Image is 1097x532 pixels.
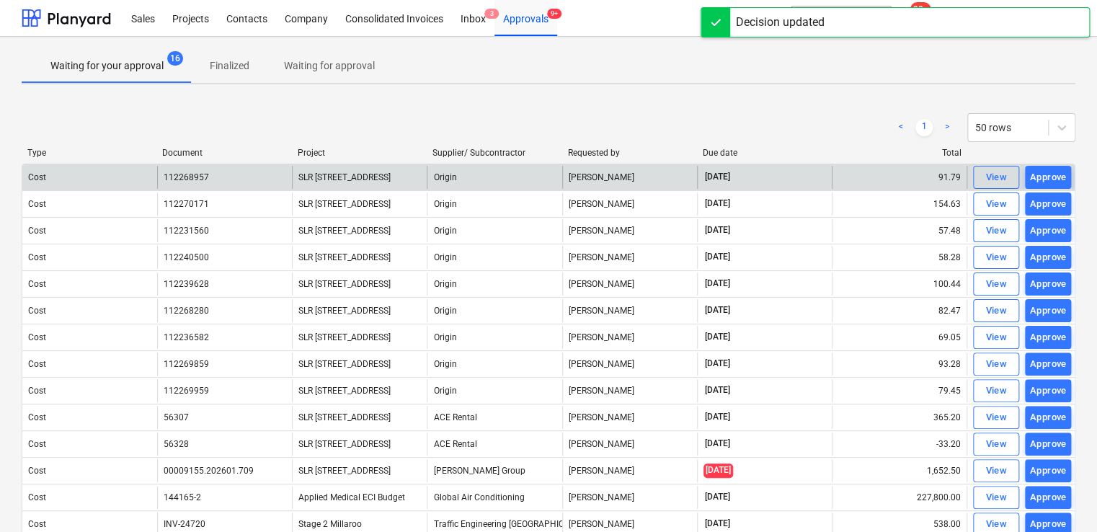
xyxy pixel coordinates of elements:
[28,199,46,209] div: Cost
[1025,433,1071,456] button: Approve
[298,519,362,529] span: Stage 2 Millaroo
[427,166,561,189] div: Origin
[427,433,561,456] div: ACE Rental
[164,412,189,422] div: 56307
[298,199,391,209] span: SLR 2 Millaroo Drive
[427,353,561,376] div: Origin
[973,406,1019,429] button: View
[703,251,732,263] span: [DATE]
[985,223,1007,239] div: View
[164,439,189,449] div: 56328
[985,249,1007,266] div: View
[562,406,697,429] div: [PERSON_NAME]
[832,486,967,509] div: 227,800.00
[985,409,1007,426] div: View
[298,439,391,449] span: SLR 2 Millaroo Drive
[832,272,967,296] div: 100.44
[298,412,391,422] span: SLR 2 Millaroo Drive
[562,459,697,482] div: [PERSON_NAME]
[1025,299,1071,322] button: Approve
[298,252,391,262] span: SLR 2 Millaroo Drive
[28,519,46,529] div: Cost
[298,226,391,236] span: SLR 2 Millaroo Drive
[1030,249,1067,266] div: Approve
[1025,272,1071,296] button: Approve
[562,353,697,376] div: [PERSON_NAME]
[703,491,732,503] span: [DATE]
[1025,406,1071,429] button: Approve
[973,326,1019,349] button: View
[973,192,1019,216] button: View
[298,332,391,342] span: SLR 2 Millaroo Drive
[1025,246,1071,269] button: Approve
[562,299,697,322] div: [PERSON_NAME]
[284,58,375,74] p: Waiting for approval
[985,276,1007,293] div: View
[973,353,1019,376] button: View
[736,14,825,31] div: Decision updated
[1025,219,1071,242] button: Approve
[164,359,209,369] div: 112269859
[484,9,499,19] span: 3
[1030,356,1067,373] div: Approve
[298,466,391,476] span: SLR 2 Millaroo Drive
[562,486,697,509] div: [PERSON_NAME]
[562,192,697,216] div: [PERSON_NAME]
[50,58,164,74] p: Waiting for your approval
[298,492,405,502] span: Applied Medical ECI Budget
[28,492,46,502] div: Cost
[1030,223,1067,239] div: Approve
[1025,463,1097,532] iframe: Chat Widget
[832,459,967,482] div: 1,652.50
[164,172,209,182] div: 112268957
[28,439,46,449] div: Cost
[703,464,733,477] span: [DATE]
[973,379,1019,402] button: View
[1030,436,1067,453] div: Approve
[915,119,933,136] a: Page 1 is your current page
[427,299,561,322] div: Origin
[164,466,254,476] div: 00009155.202601.709
[1025,326,1071,349] button: Approve
[832,326,967,349] div: 69.05
[562,246,697,269] div: [PERSON_NAME]
[985,169,1007,186] div: View
[1025,459,1071,482] button: Approve
[985,436,1007,453] div: View
[892,119,910,136] a: Previous page
[28,359,46,369] div: Cost
[164,279,209,289] div: 112239628
[832,219,967,242] div: 57.48
[427,192,561,216] div: Origin
[703,198,732,210] span: [DATE]
[832,353,967,376] div: 93.28
[28,412,46,422] div: Cost
[985,356,1007,373] div: View
[164,332,209,342] div: 112236582
[27,148,151,158] div: Type
[1030,409,1067,426] div: Approve
[985,383,1007,399] div: View
[703,518,732,530] span: [DATE]
[562,166,697,189] div: [PERSON_NAME]
[164,199,209,209] div: 112270171
[28,306,46,316] div: Cost
[562,219,697,242] div: [PERSON_NAME]
[298,386,391,396] span: SLR 2 Millaroo Drive
[1030,329,1067,346] div: Approve
[703,224,732,236] span: [DATE]
[28,252,46,262] div: Cost
[832,379,967,402] div: 79.45
[832,192,967,216] div: 154.63
[167,51,183,66] span: 16
[985,303,1007,319] div: View
[432,148,556,158] div: Supplier/ Subcontractor
[1030,303,1067,319] div: Approve
[703,438,732,450] span: [DATE]
[703,384,732,396] span: [DATE]
[164,306,209,316] div: 112268280
[28,172,46,182] div: Cost
[427,219,561,242] div: Origin
[838,148,961,158] div: Total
